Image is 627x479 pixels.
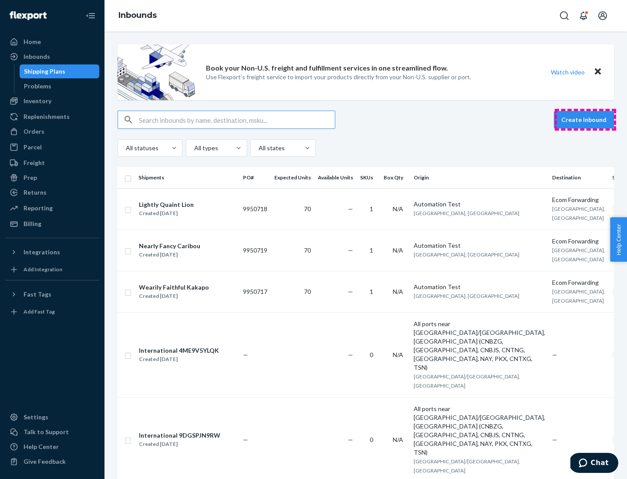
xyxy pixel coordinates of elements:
td: 9950719 [239,229,271,271]
th: SKUs [357,167,380,188]
a: Problems [20,79,100,93]
button: Help Center [610,217,627,262]
span: N/A [393,205,403,213]
span: N/A [393,351,403,358]
ol: breadcrumbs [111,3,164,28]
a: Billing [5,217,99,231]
button: Close [592,66,603,78]
div: Inbounds [24,52,50,61]
div: All ports near [GEOGRAPHIC_DATA]/[GEOGRAPHIC_DATA], [GEOGRAPHIC_DATA] (CNBZG, [GEOGRAPHIC_DATA], ... [414,320,545,372]
div: Ecom Forwarding [552,237,605,246]
span: [GEOGRAPHIC_DATA]/[GEOGRAPHIC_DATA], [GEOGRAPHIC_DATA] [414,373,520,389]
a: Parcel [5,140,99,154]
div: Replenishments [24,112,70,121]
button: Open Search Box [556,7,573,24]
button: Integrations [5,245,99,259]
button: Create inbound [554,111,614,128]
div: Nearly Fancy Caribou [139,242,200,250]
a: Help Center [5,440,99,454]
span: 1 [370,288,373,295]
div: Settings [24,413,48,422]
span: [GEOGRAPHIC_DATA], [GEOGRAPHIC_DATA] [552,206,605,221]
th: PO# [239,167,271,188]
th: Origin [410,167,549,188]
span: — [348,351,353,358]
div: Ecom Forwarding [552,196,605,204]
input: Search inbounds by name, destination, msku... [139,111,335,128]
span: — [243,436,248,443]
span: [GEOGRAPHIC_DATA], [GEOGRAPHIC_DATA] [414,293,519,299]
button: Fast Tags [5,287,99,301]
div: Freight [24,159,45,167]
span: [GEOGRAPHIC_DATA], [GEOGRAPHIC_DATA] [414,251,519,258]
span: — [348,246,353,254]
span: 0 [370,351,373,358]
div: Integrations [24,248,60,256]
div: International 4ME9V5YLQK [139,346,219,355]
div: Help Center [24,442,59,451]
a: Freight [5,156,99,170]
a: Reporting [5,201,99,215]
a: Inbounds [118,10,157,20]
th: Shipments [135,167,239,188]
span: [GEOGRAPHIC_DATA], [GEOGRAPHIC_DATA] [414,210,519,216]
a: Orders [5,125,99,138]
p: Use Flexport’s freight service to import your products directly from your Non-U.S. supplier or port. [206,73,471,81]
a: Settings [5,410,99,424]
div: Talk to Support [24,428,69,436]
div: Add Integration [24,266,62,273]
span: [GEOGRAPHIC_DATA]/[GEOGRAPHIC_DATA], [GEOGRAPHIC_DATA] [414,458,520,474]
div: Home [24,37,41,46]
div: Automation Test [414,283,545,291]
div: Problems [24,82,51,91]
iframe: Opens a widget where you can chat to one of our agents [570,453,618,475]
button: Give Feedback [5,455,99,469]
a: Prep [5,171,99,185]
a: Inbounds [5,50,99,64]
button: Open account menu [594,7,611,24]
div: Prep [24,173,37,182]
span: — [348,288,353,295]
div: Wearily Faithful Kakapo [139,283,209,292]
div: Returns [24,188,47,197]
th: Destination [549,167,609,188]
div: Billing [24,219,41,228]
span: 1 [370,246,373,254]
div: Parcel [24,143,42,152]
div: Add Fast Tag [24,308,55,315]
div: Created [DATE] [139,355,219,364]
span: N/A [393,436,403,443]
td: 9950717 [239,271,271,312]
span: — [552,436,557,443]
a: Replenishments [5,110,99,124]
div: Automation Test [414,241,545,250]
th: Expected Units [271,167,314,188]
span: — [348,205,353,213]
button: Open notifications [575,7,592,24]
span: N/A [393,288,403,295]
div: Reporting [24,204,53,213]
div: Give Feedback [24,457,66,466]
p: Book your Non-U.S. freight and fulfillment services in one streamlined flow. [206,63,448,73]
img: Flexport logo [10,11,47,20]
span: N/A [393,246,403,254]
div: Orders [24,127,44,136]
a: Returns [5,186,99,199]
th: Available Units [314,167,357,188]
div: Automation Test [414,200,545,209]
a: Home [5,35,99,49]
div: Inventory [24,97,51,105]
span: — [348,436,353,443]
div: Fast Tags [24,290,51,299]
div: Shipping Plans [24,67,65,76]
input: All statuses [125,144,126,152]
input: All types [193,144,194,152]
span: 0 [370,436,373,443]
span: 1 [370,205,373,213]
span: [GEOGRAPHIC_DATA], [GEOGRAPHIC_DATA] [552,247,605,263]
div: Ecom Forwarding [552,278,605,287]
div: Lightly Quaint Lion [139,200,194,209]
span: 70 [304,246,311,254]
